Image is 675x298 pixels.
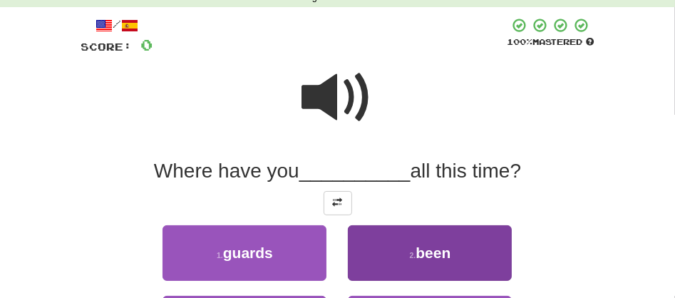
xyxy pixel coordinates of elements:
[416,245,450,261] span: been
[324,191,352,215] button: Toggle translation (alt+t)
[154,160,299,182] span: Where have you
[507,36,594,48] div: Mastered
[507,37,533,46] span: 100 %
[348,225,512,281] button: 2.been
[299,160,411,182] span: __________
[223,245,273,261] span: guards
[411,160,522,182] span: all this time?
[141,36,153,53] span: 0
[163,225,326,281] button: 1.guards
[217,251,223,260] small: 1 .
[81,17,153,35] div: /
[410,251,416,260] small: 2 .
[81,41,133,53] span: Score:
